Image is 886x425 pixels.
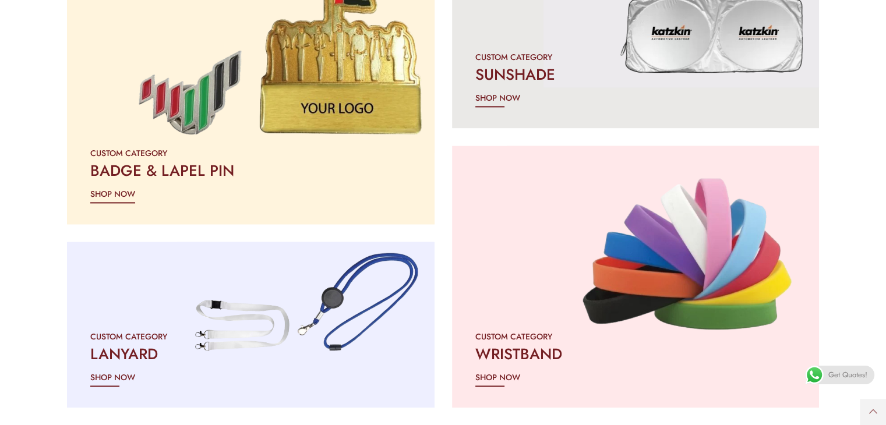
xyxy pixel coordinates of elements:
[90,187,135,201] span: SHOP NOW
[90,370,135,384] span: SHOP NOW
[828,366,867,384] span: Get Quotes!
[90,146,411,160] div: CUSTOM CATEGORY
[475,330,796,343] div: CUSTOM CATEGORY
[90,330,411,343] div: CUSTOM CATEGORY
[90,343,411,364] h2: LANYARD
[475,91,520,105] span: SHOP NOW
[67,242,435,408] a: CUSTOM CATEGORY LANYARD SHOP NOW
[90,160,411,181] h2: BADGE & LAPEL PIN
[452,146,820,408] a: CUSTOM CATEGORY WRISTBAND SHOP NOW
[475,50,796,64] div: CUSTOM CATEGORY
[475,343,796,364] h2: WRISTBAND
[475,370,520,384] span: SHOP NOW
[475,64,796,85] h2: SUNSHADE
